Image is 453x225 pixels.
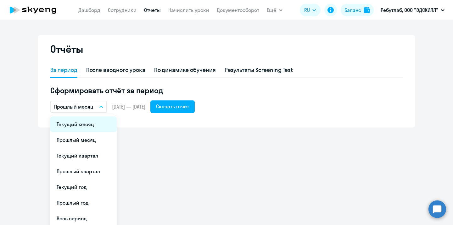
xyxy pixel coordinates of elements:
h5: Сформировать отчёт за период [50,85,403,95]
div: После вводного урока [86,66,145,74]
button: Прошлый месяц [50,101,107,113]
span: RU [304,6,310,14]
a: Документооборот [217,7,259,13]
div: Скачать отчёт [156,103,189,110]
a: Сотрудники [108,7,137,13]
button: RU [300,4,321,16]
div: За период [50,66,77,74]
a: Дашборд [78,7,100,13]
p: Ребутлаб, ООО "ЭДСКИЛЛ" [381,6,438,14]
div: Баланс [344,6,361,14]
button: Ребутлаб, ООО "ЭДСКИЛЛ" [377,3,448,18]
button: Балансbalance [341,4,374,16]
a: Начислить уроки [168,7,209,13]
span: [DATE] — [DATE] [112,103,145,110]
p: Прошлый месяц [54,103,93,110]
a: Отчеты [144,7,161,13]
span: Ещё [267,6,276,14]
h2: Отчёты [50,43,83,55]
img: balance [364,7,370,13]
div: Результаты Screening Test [225,66,293,74]
button: Ещё [267,4,282,16]
div: По динамике обучения [154,66,216,74]
button: Скачать отчёт [150,100,195,113]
